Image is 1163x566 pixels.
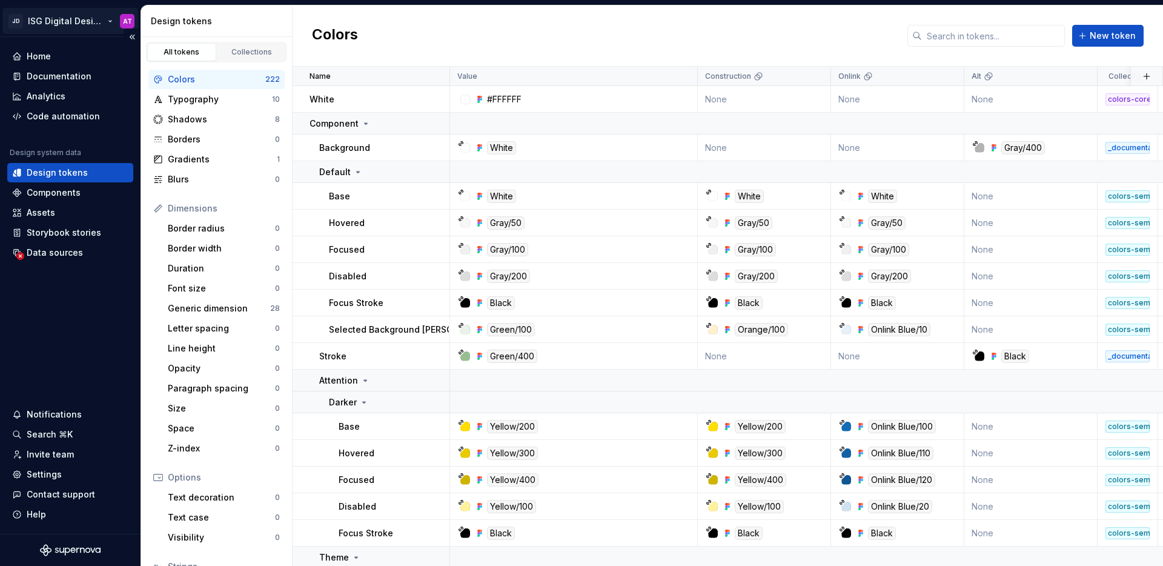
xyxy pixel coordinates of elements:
[168,113,275,125] div: Shadows
[124,28,141,45] button: Collapse sidebar
[698,343,831,370] td: None
[7,67,133,86] a: Documentation
[964,316,1098,343] td: None
[831,86,964,113] td: None
[168,242,275,255] div: Border width
[163,219,285,238] a: Border radius0
[27,448,74,461] div: Invite team
[964,263,1098,290] td: None
[163,379,285,398] a: Paragraph spacing0
[28,15,105,27] div: ISG Digital Design System
[275,513,280,522] div: 0
[168,491,275,504] div: Text decoration
[275,244,280,253] div: 0
[972,72,981,81] p: Alt
[275,135,280,144] div: 0
[1105,421,1150,433] div: colors-semantic
[1105,93,1150,105] div: colors-core
[735,500,784,513] div: Yellow/100
[168,322,275,335] div: Letter spacing
[163,399,285,418] a: Size0
[275,175,280,184] div: 0
[7,163,133,182] a: Design tokens
[868,420,936,433] div: Onlink Blue/100
[27,167,88,179] div: Design tokens
[168,282,275,295] div: Font size
[1105,324,1150,336] div: colors-semantic
[148,170,285,189] a: Blurs0
[27,488,95,501] div: Contact support
[487,323,535,336] div: Green/100
[275,424,280,433] div: 0
[310,93,334,105] p: White
[277,155,280,164] div: 1
[868,270,911,283] div: Gray/200
[275,404,280,413] div: 0
[487,270,530,283] div: Gray/200
[123,16,132,26] div: AT
[329,244,365,256] p: Focused
[168,342,275,355] div: Line height
[735,420,786,433] div: Yellow/200
[27,187,81,199] div: Components
[487,93,522,105] div: #FFFFFF
[339,501,376,513] p: Disabled
[964,467,1098,493] td: None
[868,296,896,310] div: Black
[1108,72,1145,81] p: Collection
[339,474,374,486] p: Focused
[163,239,285,258] a: Border width0
[735,296,763,310] div: Black
[487,243,528,256] div: Gray/100
[487,473,538,487] div: Yellow/400
[7,107,133,126] a: Code automation
[310,72,331,81] p: Name
[163,419,285,438] a: Space0
[2,8,138,34] button: JDISG Digital Design SystemAT
[168,531,275,544] div: Visibility
[7,47,133,66] a: Home
[163,528,285,547] a: Visibility0
[319,350,346,362] p: Stroke
[487,527,515,540] div: Black
[275,344,280,353] div: 0
[964,183,1098,210] td: None
[275,324,280,333] div: 0
[168,471,280,484] div: Options
[735,473,786,487] div: Yellow/400
[319,375,358,387] p: Attention
[168,202,280,215] div: Dimensions
[27,508,46,521] div: Help
[1105,217,1150,229] div: colors-semantic
[735,270,778,283] div: Gray/200
[27,468,62,481] div: Settings
[1105,270,1150,282] div: colors-semantic
[1105,350,1150,362] div: _documentation
[329,324,491,336] p: Selected Background [PERSON_NAME]
[868,243,909,256] div: Gray/100
[40,544,101,556] a: Supernova Logo
[868,527,896,540] div: Black
[27,110,100,122] div: Code automation
[964,210,1098,236] td: None
[168,362,275,375] div: Opacity
[964,520,1098,547] td: None
[1105,190,1150,202] div: colors-semantic
[1105,142,1150,154] div: _documentation
[1105,244,1150,256] div: colors-semantic
[7,223,133,242] a: Storybook stories
[1105,297,1150,309] div: colors-semantic
[10,148,81,158] div: Design system data
[168,382,275,395] div: Paragraph spacing
[868,473,935,487] div: Onlink Blue/120
[1105,474,1150,486] div: colors-semantic
[868,190,897,203] div: White
[275,384,280,393] div: 0
[329,217,365,229] p: Hovered
[319,142,370,154] p: Background
[222,47,282,57] div: Collections
[922,25,1065,47] input: Search in tokens...
[163,279,285,298] a: Font size0
[831,343,964,370] td: None
[163,488,285,507] a: Text decoration0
